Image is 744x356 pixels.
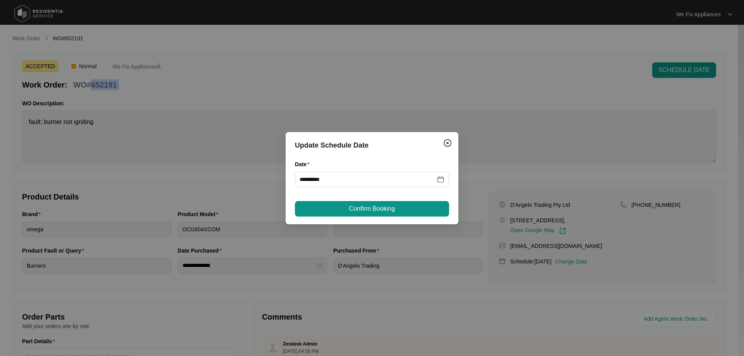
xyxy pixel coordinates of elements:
[295,201,449,217] button: Confirm Booking
[441,137,454,149] button: Close
[349,204,395,213] span: Confirm Booking
[300,175,435,184] input: Date
[295,140,449,151] div: Update Schedule Date
[443,138,452,148] img: closeCircle
[295,160,313,168] label: Date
